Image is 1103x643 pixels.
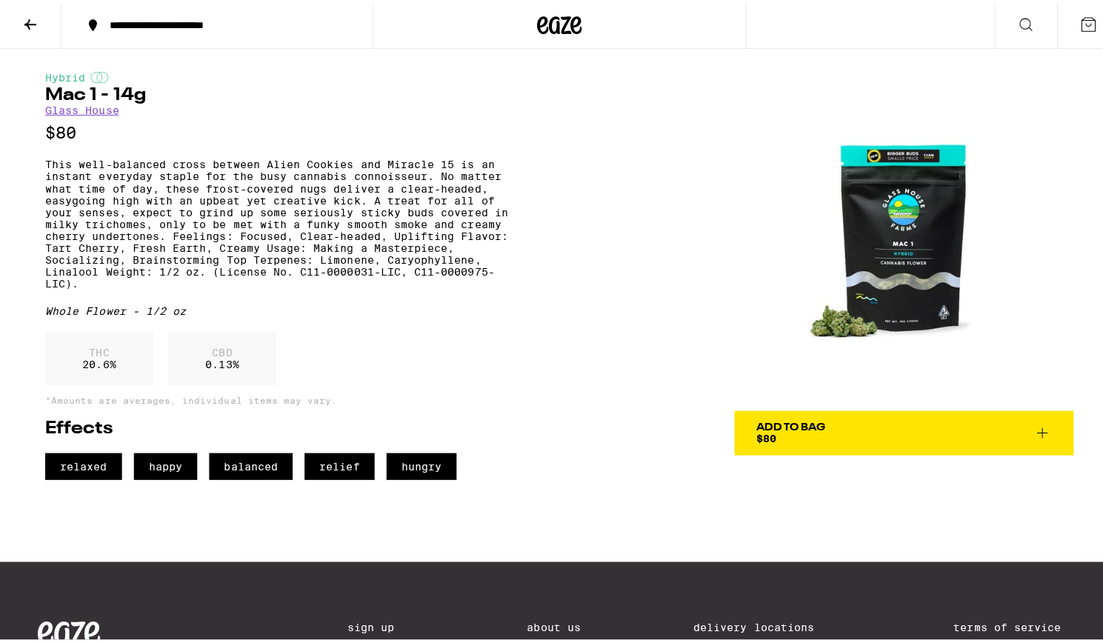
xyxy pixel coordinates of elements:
[205,343,239,355] p: CBD
[168,328,276,382] div: 0.13 %
[731,70,1068,407] img: Glass House - Mac 1 - 14g
[46,84,506,102] h1: Mac 1 - 14g
[91,70,109,81] img: hybridColor.svg
[46,156,506,287] p: This well-balanced cross between Alien Cookies and Miracle 15 is an instant everyday staple for t...
[46,449,122,476] span: relaxed
[525,616,579,628] a: About Us
[346,616,413,628] a: Sign Up
[46,102,119,114] a: Glass House
[690,616,837,628] a: Delivery Locations
[134,449,197,476] span: happy
[46,121,506,140] p: $80
[385,449,455,476] span: hungry
[753,419,822,429] div: Add To Bag
[9,10,107,22] span: Hi. Need any help?
[46,328,153,382] div: 20.6 %
[304,449,373,476] span: relief
[209,449,292,476] span: balanced
[753,428,773,440] span: $80
[46,416,506,434] h2: Effects
[83,343,116,355] p: THC
[46,301,506,313] div: Whole Flower - 1/2 oz
[46,70,506,81] div: Hybrid
[731,407,1068,451] button: Add To Bag$80
[46,392,506,402] p: *Amounts are averages, individual items may vary.
[949,616,1076,628] a: Terms of Service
